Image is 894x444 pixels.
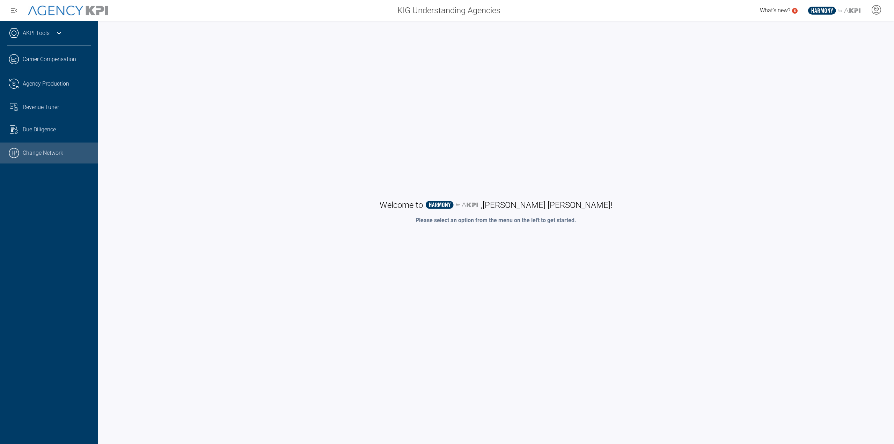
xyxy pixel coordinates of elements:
[28,6,108,16] img: AgencyKPI
[23,103,91,111] div: Revenue Tuner
[23,125,91,134] div: Due Diligence
[23,80,91,88] div: Agency Production
[380,199,612,211] h1: Welcome to , [PERSON_NAME] [PERSON_NAME] !
[397,4,500,17] span: KIG Understanding Agencies
[792,8,798,14] a: 5
[23,29,50,37] a: AKPI Tools
[794,9,796,13] text: 5
[760,7,790,14] span: What's new?
[416,216,576,225] p: Please select an option from the menu on the left to get started.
